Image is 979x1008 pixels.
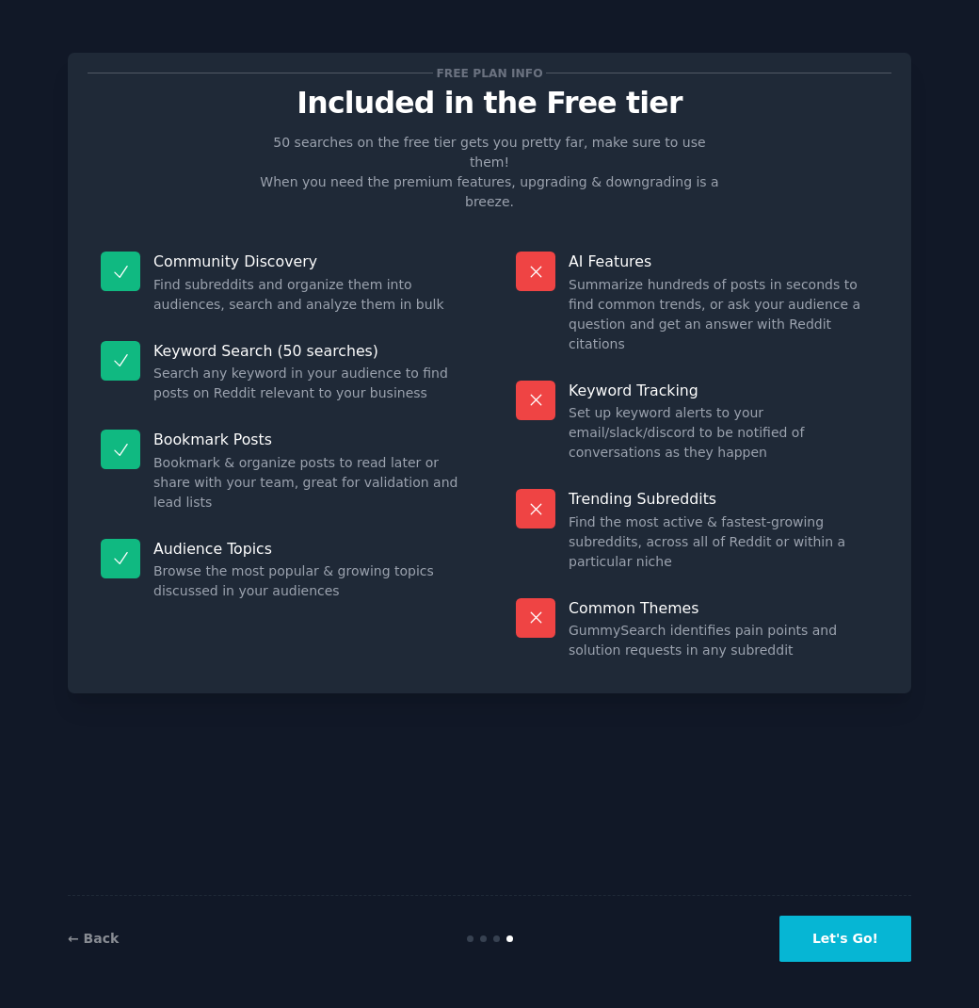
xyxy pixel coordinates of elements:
dd: Summarize hundreds of posts in seconds to find common trends, or ask your audience a question and... [569,275,878,354]
dd: Find subreddits and organize them into audiences, search and analyze them in bulk [153,275,463,315]
p: Keyword Search (50 searches) [153,341,463,361]
dd: Set up keyword alerts to your email/slack/discord to be notified of conversations as they happen [569,403,878,463]
p: Audience Topics [153,539,463,559]
button: Let's Go! [779,916,911,962]
p: Common Themes [569,598,878,618]
p: Included in the Free tier [88,87,891,120]
dd: Search any keyword in your audience to find posts on Reddit relevant to your business [153,364,463,403]
p: Keyword Tracking [569,381,878,400]
dd: Bookmark & organize posts to read later or share with your team, great for validation and lead lists [153,453,463,512]
p: Community Discovery [153,252,463,271]
p: Trending Subreddits [569,489,878,509]
p: Bookmark Posts [153,430,463,449]
dd: Find the most active & fastest-growing subreddits, across all of Reddit or within a particular niche [569,512,878,572]
dd: GummySearch identifies pain points and solution requests in any subreddit [569,621,878,660]
p: 50 searches on the free tier gets you pretty far, make sure to use them! When you need the premiu... [252,133,727,212]
span: Free plan info [433,63,546,83]
dd: Browse the most popular & growing topics discussed in your audiences [153,561,463,601]
p: AI Features [569,252,878,271]
a: ← Back [68,931,119,946]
